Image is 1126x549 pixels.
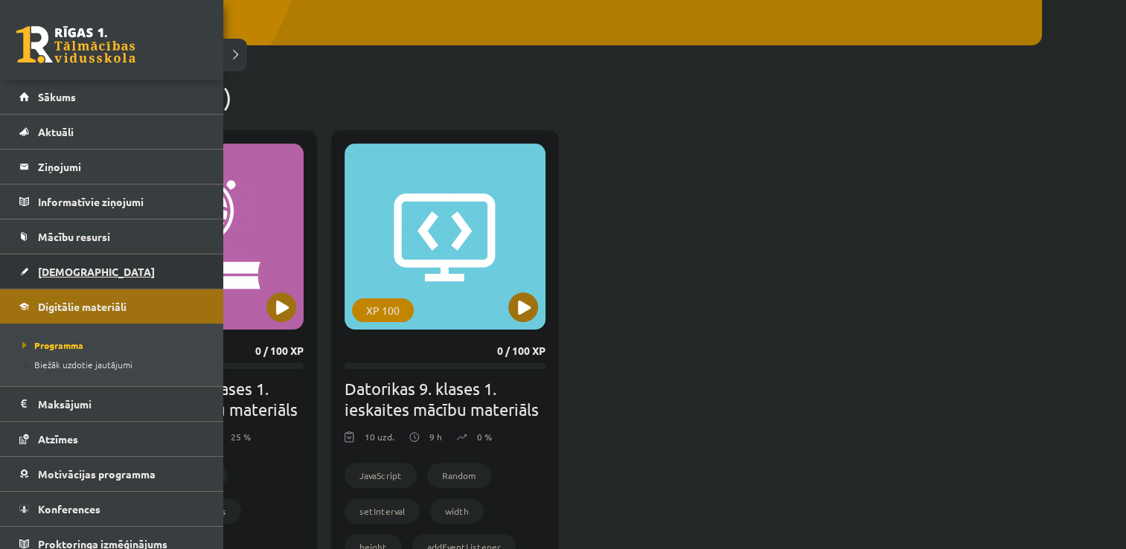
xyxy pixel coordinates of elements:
p: 0 % [477,430,492,443]
span: Konferences [38,502,100,516]
a: Aktuāli [19,115,205,149]
a: Digitālie materiāli [19,289,205,324]
span: Programma [19,339,83,351]
a: Informatīvie ziņojumi [19,184,205,219]
li: setInterval [345,498,420,524]
h2: Datorikas 9. klases 1. ieskaites mācību materiāls [345,378,545,420]
span: Aktuāli [38,125,74,138]
a: Sākums [19,80,205,114]
span: Sākums [38,90,76,103]
a: [DEMOGRAPHIC_DATA] [19,254,205,289]
span: [DEMOGRAPHIC_DATA] [38,265,155,278]
a: Mācību resursi [19,219,205,254]
li: Random [427,463,491,488]
p: 25 % [231,430,251,443]
legend: Informatīvie ziņojumi [38,184,205,219]
a: Biežāk uzdotie jautājumi [19,358,208,371]
span: Biežāk uzdotie jautājumi [19,359,132,370]
li: width [430,498,484,524]
span: Motivācijas programma [38,467,156,481]
span: Mācību resursi [38,230,110,243]
div: 10 uzd. [365,430,394,452]
a: Ziņojumi [19,150,205,184]
li: JavaScript [345,463,417,488]
a: Konferences [19,492,205,526]
a: Motivācijas programma [19,457,205,491]
a: Rīgas 1. Tālmācības vidusskola [16,26,135,63]
a: Programma [19,338,208,352]
a: Maksājumi [19,387,205,421]
legend: Ziņojumi [38,150,205,184]
div: XP 100 [352,298,414,322]
span: Digitālie materiāli [38,300,127,313]
h2: Pieejamie (2) [89,83,1042,112]
span: Atzīmes [38,432,78,446]
a: Atzīmes [19,422,205,456]
p: 9 h [429,430,442,443]
legend: Maksājumi [38,387,205,421]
